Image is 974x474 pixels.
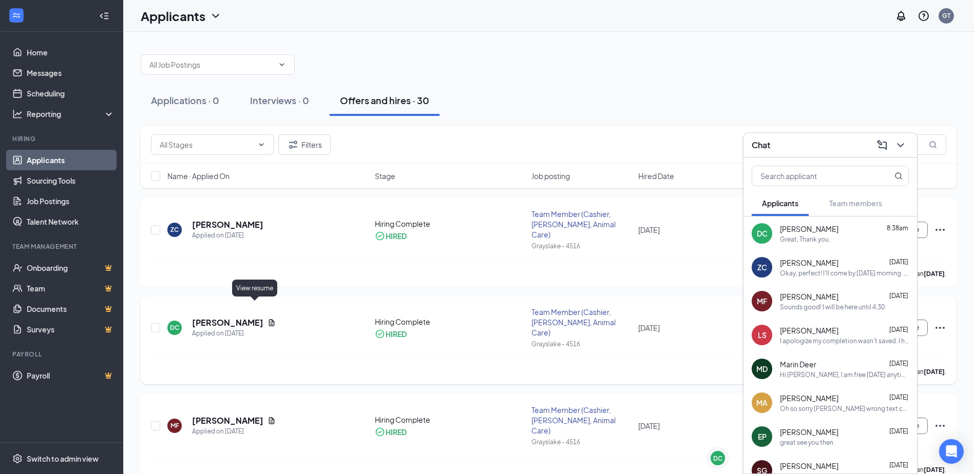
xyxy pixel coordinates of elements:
[758,330,767,340] div: LS
[27,299,114,319] a: DocumentsCrown
[531,242,632,250] div: Grayslake - 4516
[27,63,114,83] a: Messages
[895,10,907,22] svg: Notifications
[780,359,816,369] span: Marin Deer
[192,230,263,241] div: Applied on [DATE]
[713,454,722,463] div: DC
[889,292,908,300] span: [DATE]
[99,11,109,21] svg: Collapse
[170,225,179,234] div: ZC
[268,319,276,327] svg: Document
[892,137,909,153] button: ChevronDown
[889,360,908,367] span: [DATE]
[192,426,276,437] div: Applied on [DATE]
[780,461,838,471] span: [PERSON_NAME]
[757,262,767,272] div: ZC
[929,141,937,149] svg: MagnifyingGlass
[375,414,526,425] div: Hiring Complete
[27,211,114,232] a: Talent Network
[12,350,112,359] div: Payroll
[780,393,838,403] span: [PERSON_NAME]
[780,303,885,311] div: Sounds good! I will be here until 4:30
[894,172,903,180] svg: MagnifyingGlass
[232,280,277,297] div: View resume
[934,224,946,236] svg: Ellipses
[375,219,526,229] div: Hiring Complete
[375,317,526,327] div: Hiring Complete
[889,326,908,333] span: [DATE]
[531,438,632,446] div: Grayslake - 4516
[924,270,945,278] b: [DATE]
[386,427,407,437] div: HIRED
[375,329,385,339] svg: CheckmarkCircle
[340,94,429,107] div: Offers and hires · 30
[257,141,265,149] svg: ChevronDown
[149,59,274,70] input: All Job Postings
[780,258,838,268] span: [PERSON_NAME]
[887,224,908,232] span: 8:38am
[531,171,570,181] span: Job posting
[942,11,950,20] div: GT
[27,365,114,386] a: PayrollCrown
[12,242,112,251] div: Team Management
[780,404,909,413] div: Oh so sorry [PERSON_NAME] wrong text chat
[756,364,768,374] div: MD
[192,328,276,339] div: Applied on [DATE]
[780,438,833,447] div: great see you then
[780,325,838,335] span: [PERSON_NAME]
[889,427,908,435] span: [DATE]
[889,393,908,401] span: [DATE]
[924,368,945,376] b: [DATE]
[934,322,946,334] svg: Ellipses
[780,427,838,437] span: [PERSON_NAME]
[160,139,253,150] input: All Stages
[758,431,767,442] div: EP
[894,139,907,151] svg: ChevronDown
[27,191,114,211] a: Job Postings
[192,415,263,426] h5: [PERSON_NAME]
[918,10,930,22] svg: QuestionInfo
[27,453,99,464] div: Switch to admin view
[27,170,114,191] a: Sourcing Tools
[170,421,179,430] div: MF
[876,139,888,151] svg: ComposeMessage
[278,134,331,155] button: Filter Filters
[287,139,299,151] svg: Filter
[638,323,660,332] span: [DATE]
[11,10,22,21] svg: WorkstreamLogo
[27,150,114,170] a: Applicants
[209,10,222,22] svg: ChevronDown
[757,296,767,306] div: MF
[27,258,114,278] a: OnboardingCrown
[757,228,768,239] div: DC
[12,134,112,143] div: Hiring
[780,291,838,302] span: [PERSON_NAME]
[27,109,115,119] div: Reporting
[268,417,276,425] svg: Document
[531,340,632,348] div: Grayslake - 4516
[192,219,263,230] h5: [PERSON_NAME]
[27,319,114,340] a: SurveysCrown
[874,137,890,153] button: ComposeMessage
[762,199,798,208] span: Applicants
[141,7,205,25] h1: Applicants
[27,278,114,299] a: TeamCrown
[151,94,219,107] div: Applications · 0
[756,398,768,408] div: MA
[27,42,114,63] a: Home
[638,171,674,181] span: Hired Date
[531,209,632,240] div: Team Member (Cashier, [PERSON_NAME], Animal Care)
[780,370,909,379] div: Hi [PERSON_NAME], I am free [DATE] anytime after 2pm or anytime before 4:30pm [DATE]. I look forw...
[531,307,632,338] div: Team Member (Cashier, [PERSON_NAME], Animal Care)
[170,323,179,332] div: DC
[375,231,385,241] svg: CheckmarkCircle
[375,427,385,437] svg: CheckmarkCircle
[889,461,908,469] span: [DATE]
[27,83,114,104] a: Scheduling
[934,420,946,432] svg: Ellipses
[250,94,309,107] div: Interviews · 0
[780,235,830,244] div: Great, Thank you.
[638,225,660,234] span: [DATE]
[638,421,660,430] span: [DATE]
[939,439,964,464] div: Open Intercom Messenger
